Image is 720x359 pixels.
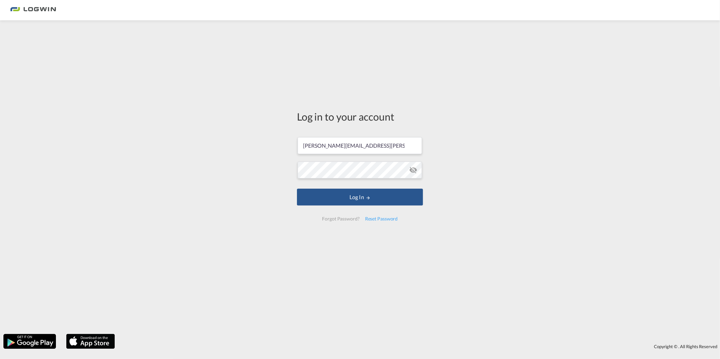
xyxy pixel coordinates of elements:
button: LOGIN [297,189,423,206]
img: apple.png [65,333,116,350]
md-icon: icon-eye-off [409,166,417,174]
img: google.png [3,333,57,350]
div: Log in to your account [297,109,423,124]
div: Forgot Password? [319,213,362,225]
input: Enter email/phone number [298,137,422,154]
div: Reset Password [362,213,401,225]
div: Copyright © . All Rights Reserved [118,341,720,352]
img: 2761ae10d95411efa20a1f5e0282d2d7.png [10,3,56,18]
